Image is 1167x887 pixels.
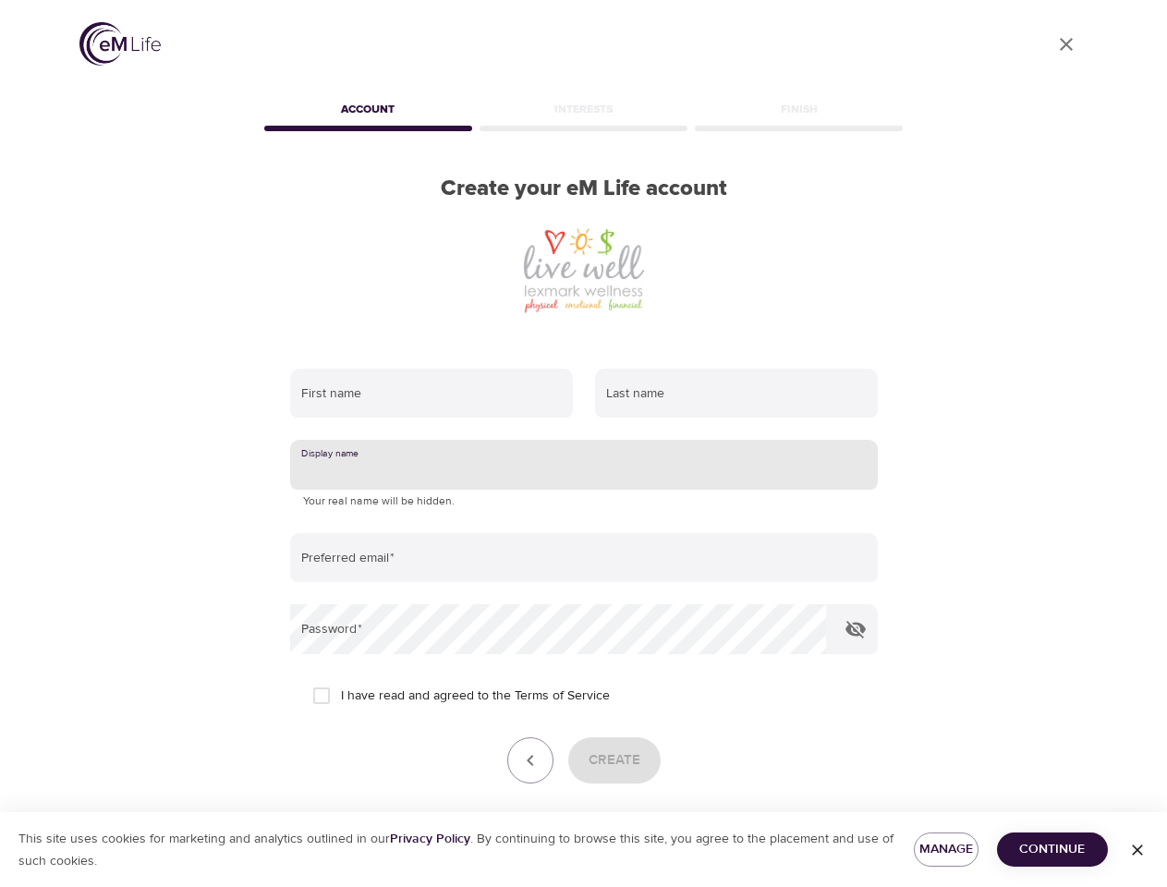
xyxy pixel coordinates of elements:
[929,838,964,861] span: Manage
[390,831,470,847] a: Privacy Policy
[517,225,650,317] img: Lexmark%20Logo.jfif
[303,492,865,511] p: Your real name will be hidden.
[914,832,979,867] button: Manage
[1012,838,1093,861] span: Continue
[261,176,907,202] h2: Create your eM Life account
[1044,22,1088,67] a: close
[515,687,610,706] a: Terms of Service
[997,832,1108,867] button: Continue
[341,687,610,706] span: I have read and agreed to the
[79,22,161,66] img: logo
